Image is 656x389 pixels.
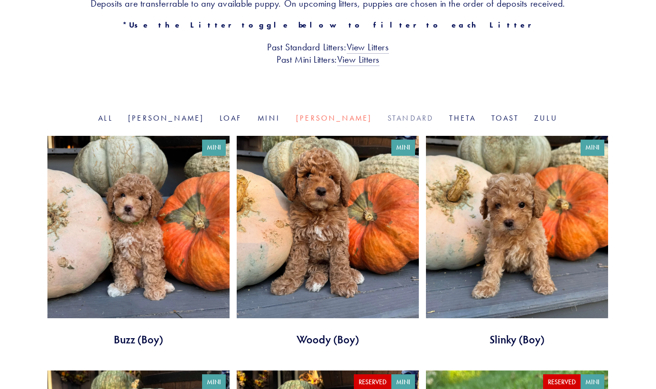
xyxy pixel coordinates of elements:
a: Zulu [534,114,558,123]
a: Mini [258,114,281,123]
a: View Litters [337,54,379,66]
a: Loaf [220,114,242,123]
a: Standard [388,114,434,123]
a: Toast [491,114,519,123]
a: [PERSON_NAME] [128,114,204,123]
a: All [98,114,113,123]
h3: Past Standard Litters: Past Mini Litters: [47,41,609,66]
a: [PERSON_NAME] [296,114,372,123]
a: View Litters [347,41,389,54]
strong: *Use the Litter toggle below to filter to each Litter [122,20,534,29]
a: Theta [449,114,476,123]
